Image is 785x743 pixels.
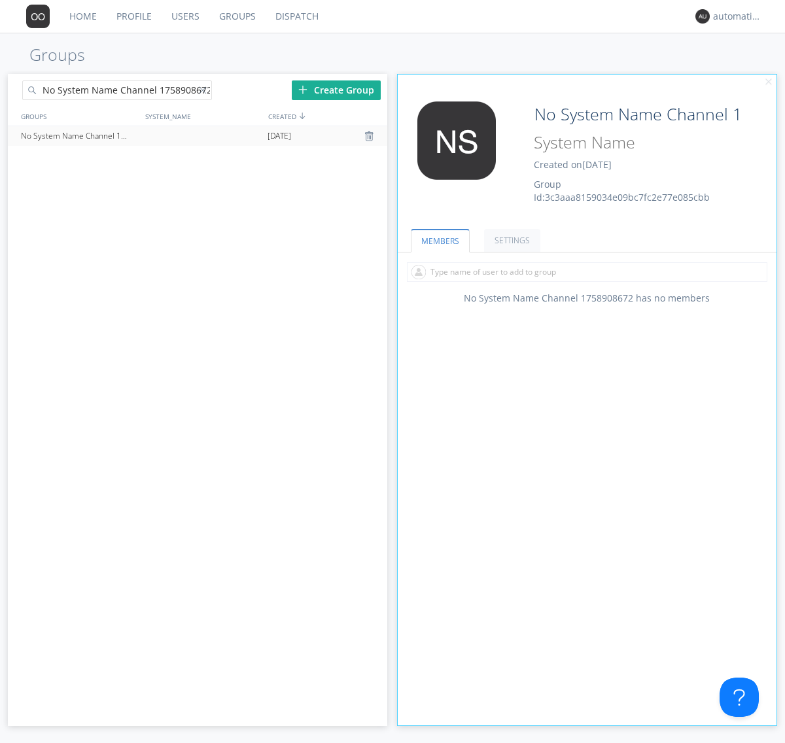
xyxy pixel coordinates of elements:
div: SYSTEM_NAME [142,107,265,126]
span: Created on [534,158,612,171]
span: [DATE] [582,158,612,171]
div: GROUPS [18,107,139,126]
img: 373638.png [695,9,710,24]
div: No System Name Channel 1758908672 has no members [398,292,777,305]
div: CREATED [265,107,389,126]
a: SETTINGS [484,229,540,252]
input: Search groups [22,80,212,100]
a: MEMBERS [411,229,470,252]
input: System Name [529,130,741,155]
img: 373638.png [408,101,506,180]
img: cancel.svg [764,78,773,87]
div: automation+dispatcher0014 [713,10,762,23]
div: No System Name Channel 1758908672 [18,126,140,146]
input: Group Name [529,101,741,128]
img: plus.svg [298,85,307,94]
span: Group Id: 3c3aaa8159034e09bc7fc2e77e085cbb [534,178,710,203]
iframe: Toggle Customer Support [720,678,759,717]
a: No System Name Channel 1758908672[DATE] [8,126,387,146]
div: Create Group [292,80,381,100]
input: Type name of user to add to group [407,262,767,282]
span: [DATE] [268,126,291,146]
img: 373638.png [26,5,50,28]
